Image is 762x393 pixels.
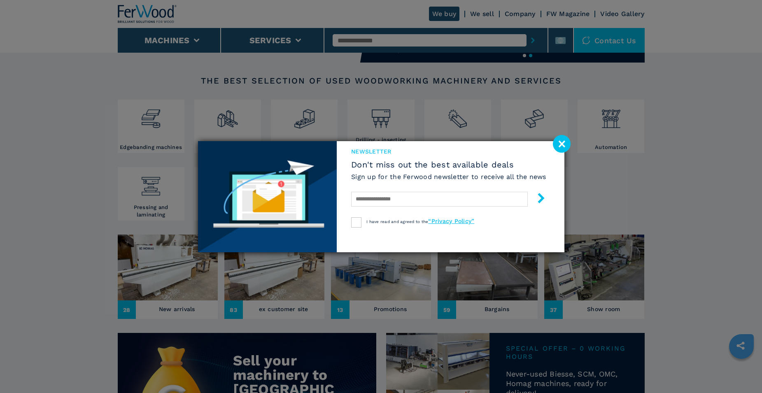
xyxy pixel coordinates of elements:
a: “Privacy Policy” [428,218,474,224]
img: Newsletter image [198,141,337,252]
button: submit-button [528,190,546,209]
span: I have read and agreed to the [366,219,474,224]
h6: Sign up for the Ferwood newsletter to receive all the news [351,172,546,181]
span: Don't miss out the best available deals [351,160,546,170]
span: newsletter [351,147,546,156]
